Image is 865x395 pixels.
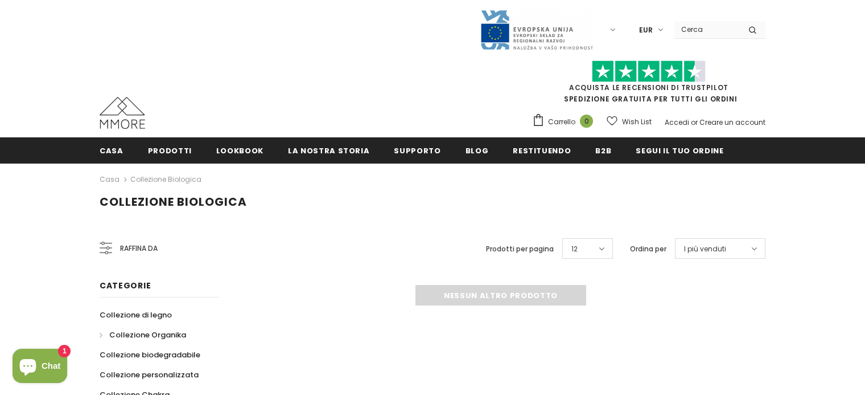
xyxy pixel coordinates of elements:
span: Prodotti [148,145,192,156]
a: supporto [394,137,440,163]
span: Collezione biodegradabile [100,349,200,360]
a: Prodotti [148,137,192,163]
img: Casi MMORE [100,97,145,129]
a: Lookbook [216,137,263,163]
span: 12 [571,243,578,255]
a: Creare un account [699,117,765,127]
span: Wish List [622,116,652,128]
span: Lookbook [216,145,263,156]
span: SPEDIZIONE GRATUITA PER TUTTI GLI ORDINI [532,66,765,104]
span: 0 [580,115,593,128]
a: Blog [466,137,489,163]
span: I più venduti [684,243,726,255]
span: Categorie [100,280,151,291]
a: Collezione di legno [100,305,172,325]
inbox-online-store-chat: Shopify online store chat [9,349,71,386]
a: Collezione biodegradabile [100,345,200,365]
span: Collezione di legno [100,310,172,320]
span: Collezione personalizzata [100,369,199,380]
span: EUR [639,25,653,36]
span: Restituendo [513,145,571,156]
input: Search Site [674,21,740,38]
span: Collezione Organika [109,329,186,340]
a: Collezione Organika [100,325,186,345]
span: Casa [100,145,123,156]
a: Carrello 0 [532,113,599,131]
a: Collezione biologica [130,174,201,184]
a: Segui il tuo ordine [636,137,723,163]
span: Carrello [548,116,575,128]
img: Javni Razpis [480,9,594,51]
a: Javni Razpis [480,25,594,34]
a: Casa [100,173,120,186]
span: Raffina da [120,242,158,255]
a: Accedi [665,117,689,127]
span: B2B [595,145,611,156]
a: Collezione personalizzata [100,365,199,385]
a: Casa [100,137,123,163]
span: or [691,117,698,127]
label: Ordina per [630,243,666,255]
a: Wish List [607,112,652,132]
a: Restituendo [513,137,571,163]
a: La nostra storia [288,137,369,163]
img: Fidati di Pilot Stars [592,60,706,83]
label: Prodotti per pagina [486,243,554,255]
a: Acquista le recensioni di TrustPilot [569,83,728,92]
span: supporto [394,145,440,156]
span: Segui il tuo ordine [636,145,723,156]
span: La nostra storia [288,145,369,156]
a: B2B [595,137,611,163]
span: Collezione biologica [100,194,247,210]
span: Blog [466,145,489,156]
